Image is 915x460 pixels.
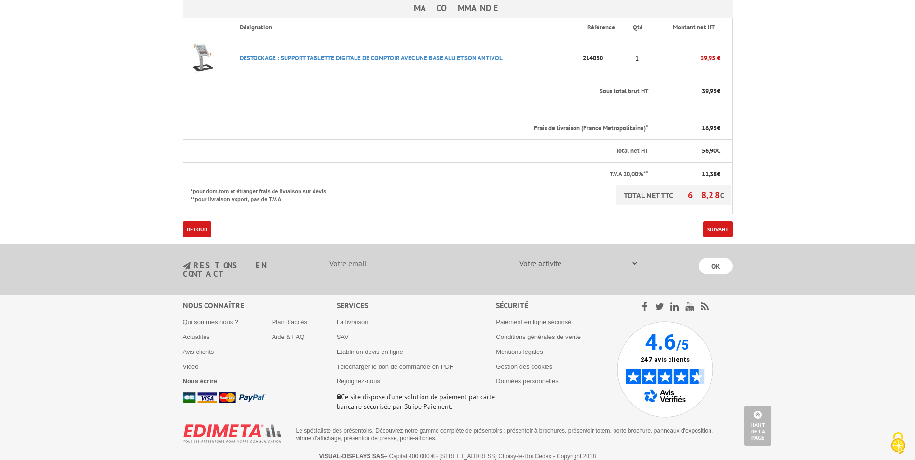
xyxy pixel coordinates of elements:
a: DESTOCKAGE : SUPPORT TABLETTE DIGITALE DE COMPTOIR AVEC UNE BASE ALU ET SON ANTIVOL [240,54,503,62]
span: 11,38 [702,170,717,178]
a: Données personnelles [496,378,558,385]
a: Télécharger le bon de commande en PDF [337,363,453,370]
img: Avis Vérifiés - 4.6 sur 5 - 247 avis clients [617,321,713,418]
td: 1 [625,37,649,80]
th: Sous total brut HT [183,80,649,103]
img: newsletter.jpg [183,262,191,270]
a: Mentions légales [496,348,543,355]
div: Services [337,300,496,311]
h3: restons en contact [183,261,310,278]
a: Etablir un devis en ligne [337,348,403,355]
a: Retour [183,221,211,237]
th: Total net HT [183,140,649,163]
p: € [657,147,720,156]
a: Rejoignez-nous [337,378,380,385]
a: Paiement en ligne sécurisé [496,318,571,325]
p: T.V.A 20,00%** [191,170,648,179]
a: Avis clients [183,348,214,355]
a: Aide & FAQ [272,333,305,340]
div: Sécurité [496,300,617,311]
a: Haut de la page [744,406,771,446]
a: Nous écrire [183,378,218,385]
span: 16,95 [702,124,717,132]
span: 68,28 [688,189,720,201]
p: TOTAL NET TTC € [616,185,731,205]
a: SAV [337,333,349,340]
input: OK [699,258,733,274]
div: Nous connaître [183,300,337,311]
img: Cookies (fenêtre modale) [886,431,910,455]
button: Cookies (fenêtre modale) [881,427,915,460]
span: 56,90 [702,147,717,155]
p: Ce site dispose d’une solution de paiement par carte bancaire sécurisée par Stripe Paiement. [337,392,496,411]
p: *pour dom-tom et étranger frais de livraison sur devis **pour livraison export, pas de T.V.A [191,185,336,203]
p: € [657,87,720,96]
p: Montant net HT [657,23,731,32]
th: Qté [625,18,649,37]
img: DESTOCKAGE : SUPPORT TABLETTE DIGITALE DE COMPTOIR AVEC UNE BASE ALU ET SON ANTIVOL [183,39,222,78]
p: 214050 [580,50,626,67]
span: 39,95 [702,87,717,95]
strong: VISUAL-DISPLAYS SAS [319,453,384,460]
th: Référence [580,18,626,37]
th: Désignation [232,18,580,37]
a: La livraison [337,318,369,325]
a: Plan d'accès [272,318,307,325]
input: Votre email [324,255,497,271]
a: Conditions générales de vente [496,333,581,340]
p: € [657,170,720,179]
p: € [657,124,720,133]
p: – Capital 400 000 € - [STREET_ADDRESS] Choisy-le-Roi Cedex - Copyright 2018 [191,453,724,460]
a: Vidéo [183,363,199,370]
p: 39,95 € [649,50,720,67]
a: Gestion des cookies [496,363,552,370]
a: Actualités [183,333,210,340]
p: Le spécialiste des présentoirs. Découvrez notre gamme complète de présentoirs : présentoir à broc... [296,427,725,442]
a: Suivant [703,221,733,237]
a: Qui sommes nous ? [183,318,239,325]
th: Frais de livraison (France Metropolitaine)* [183,117,649,140]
